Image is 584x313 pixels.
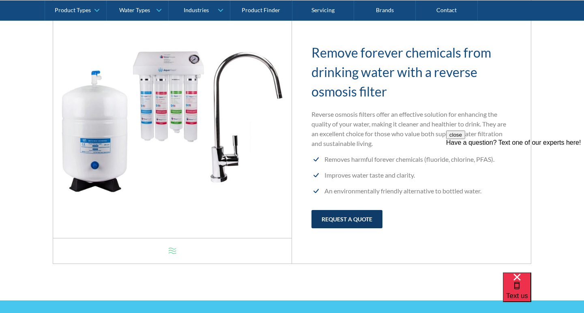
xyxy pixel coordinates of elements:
a: request a quote [311,210,382,228]
li: Improves water taste and clarity. [311,170,511,180]
div: Water Types [119,6,150,13]
div: Industries [184,6,209,13]
iframe: podium webchat widget bubble [503,272,584,313]
iframe: podium webchat widget prompt [446,131,584,283]
div: Product Types [55,6,91,13]
p: Reverse osmosis filters offer an effective solution for enhancing the quality of your water, maki... [311,109,511,148]
li: An environmentally friendly alternative to bottled water. [311,186,511,196]
h2: Remove forever chemicals from drinking water with a reverse osmosis filter [311,43,511,101]
li: Removes harmful forever chemicals (fluoride, chlorine, PFAS). [311,154,511,164]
